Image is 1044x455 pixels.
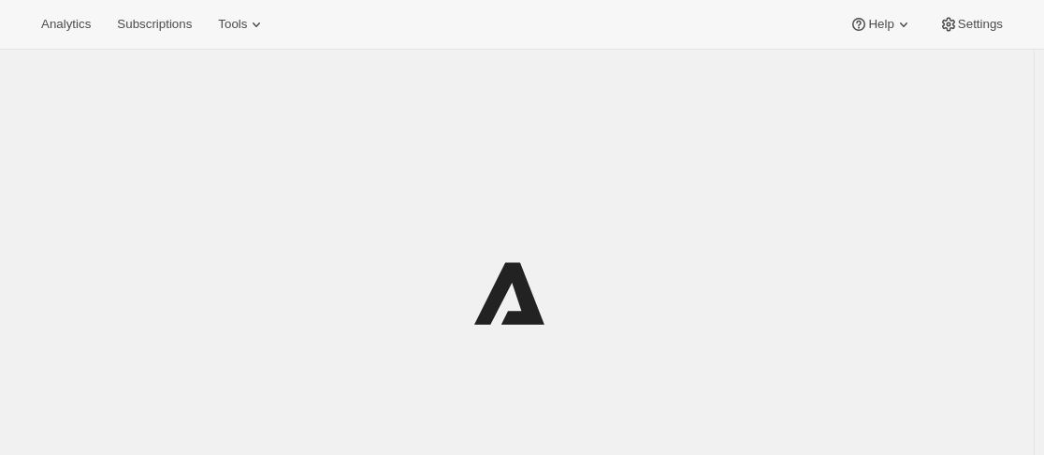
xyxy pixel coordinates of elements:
[928,11,1014,37] button: Settings
[218,17,247,32] span: Tools
[207,11,277,37] button: Tools
[868,17,893,32] span: Help
[30,11,102,37] button: Analytics
[41,17,91,32] span: Analytics
[117,17,192,32] span: Subscriptions
[838,11,923,37] button: Help
[958,17,1003,32] span: Settings
[106,11,203,37] button: Subscriptions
